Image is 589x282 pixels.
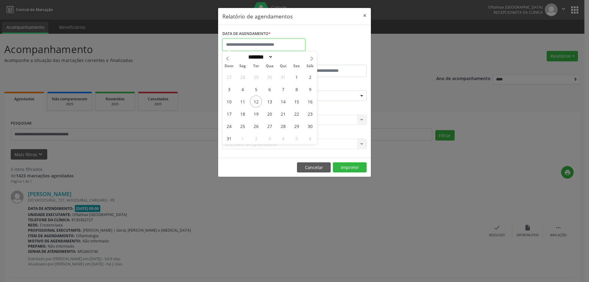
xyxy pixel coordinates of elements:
span: Sex [290,64,303,68]
span: Setembro 3, 2025 [264,132,275,144]
span: Agosto 19, 2025 [250,108,262,120]
span: Setembro 5, 2025 [291,132,302,144]
span: Setembro 2, 2025 [250,132,262,144]
span: Agosto 22, 2025 [291,108,302,120]
span: Agosto 6, 2025 [264,83,275,95]
span: Qui [276,64,290,68]
span: Agosto 17, 2025 [223,108,235,120]
span: Julho 28, 2025 [237,71,248,83]
button: Cancelar [297,162,331,173]
label: ATÉ [296,55,367,65]
span: Agosto 30, 2025 [304,120,316,132]
span: Agosto 7, 2025 [277,83,289,95]
span: Agosto 24, 2025 [223,120,235,132]
span: Dom [222,64,236,68]
span: Agosto 3, 2025 [223,83,235,95]
span: Ter [249,64,263,68]
span: Agosto 12, 2025 [250,95,262,107]
span: Sáb [303,64,317,68]
span: Agosto 14, 2025 [277,95,289,107]
input: Year [273,54,293,60]
span: Qua [263,64,276,68]
span: Agosto 5, 2025 [250,83,262,95]
span: Julho 30, 2025 [264,71,275,83]
span: Agosto 4, 2025 [237,83,248,95]
span: Agosto 11, 2025 [237,95,248,107]
span: Agosto 31, 2025 [223,132,235,144]
span: Julho 29, 2025 [250,71,262,83]
h5: Relatório de agendamentos [222,12,293,20]
span: Agosto 2, 2025 [304,71,316,83]
span: Agosto 28, 2025 [277,120,289,132]
label: DATA DE AGENDAMENTO [222,29,271,39]
button: Close [359,8,371,23]
span: Agosto 29, 2025 [291,120,302,132]
span: Agosto 1, 2025 [291,71,302,83]
span: Agosto 15, 2025 [291,95,302,107]
span: Agosto 26, 2025 [250,120,262,132]
button: Imprimir [333,162,367,173]
span: Agosto 16, 2025 [304,95,316,107]
span: Setembro 6, 2025 [304,132,316,144]
span: Agosto 8, 2025 [291,83,302,95]
span: Setembro 4, 2025 [277,132,289,144]
select: Month [246,54,273,60]
span: Agosto 10, 2025 [223,95,235,107]
span: Setembro 1, 2025 [237,132,248,144]
span: Agosto 23, 2025 [304,108,316,120]
span: Julho 31, 2025 [277,71,289,83]
span: Agosto 20, 2025 [264,108,275,120]
span: Julho 27, 2025 [223,71,235,83]
span: Seg [236,64,249,68]
span: Agosto 25, 2025 [237,120,248,132]
span: Agosto 9, 2025 [304,83,316,95]
span: Agosto 21, 2025 [277,108,289,120]
span: Agosto 18, 2025 [237,108,248,120]
span: Agosto 13, 2025 [264,95,275,107]
span: Agosto 27, 2025 [264,120,275,132]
